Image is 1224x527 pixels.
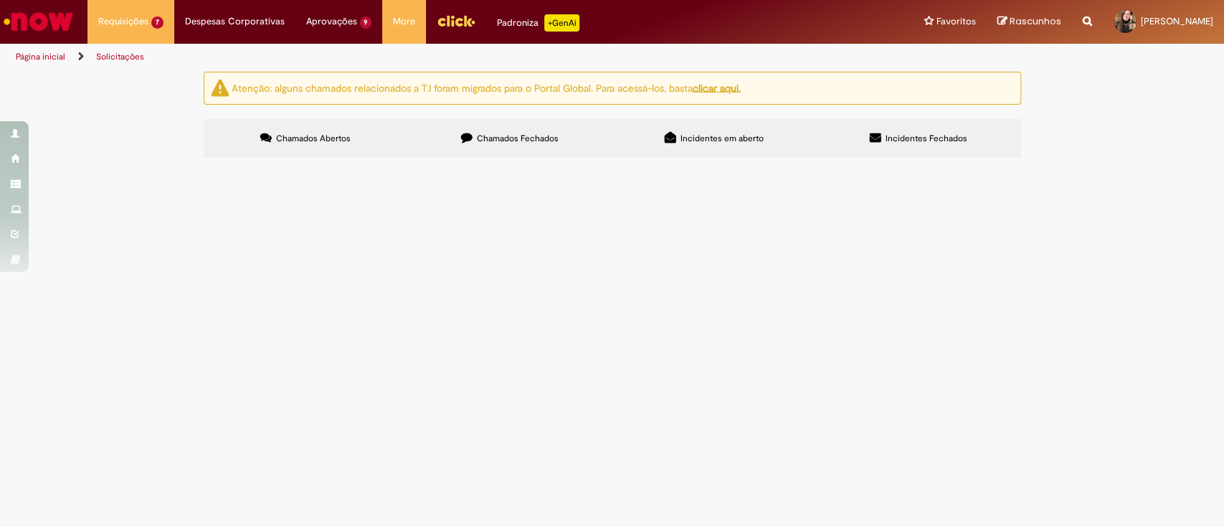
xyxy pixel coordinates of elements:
[693,81,741,94] a: clicar aqui.
[185,14,285,29] span: Despesas Corporativas
[997,15,1061,29] a: Rascunhos
[544,14,579,32] p: +GenAi
[886,133,967,144] span: Incidentes Fechados
[497,14,579,32] div: Padroniza
[1,7,75,36] img: ServiceNow
[477,133,559,144] span: Chamados Fechados
[306,14,357,29] span: Aprovações
[437,10,475,32] img: click_logo_yellow_360x200.png
[936,14,976,29] span: Favoritos
[16,51,65,62] a: Página inicial
[98,14,148,29] span: Requisições
[96,51,144,62] a: Solicitações
[680,133,764,144] span: Incidentes em aberto
[151,16,163,29] span: 7
[276,133,351,144] span: Chamados Abertos
[11,44,805,70] ul: Trilhas de página
[1141,15,1213,27] span: [PERSON_NAME]
[360,16,372,29] span: 9
[232,81,741,94] ng-bind-html: Atenção: alguns chamados relacionados a T.I foram migrados para o Portal Global. Para acessá-los,...
[393,14,415,29] span: More
[1010,14,1061,28] span: Rascunhos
